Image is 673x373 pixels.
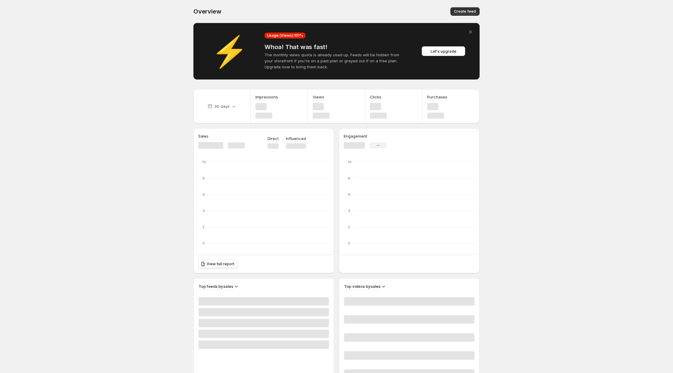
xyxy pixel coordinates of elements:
div: ⚡ [199,48,260,54]
p: The monthly views quota is already used up. Feeds will be hidden from your storefront if you're o... [265,52,408,70]
text: 8 [348,176,350,180]
text: 0 [348,241,350,245]
text: 10 [348,160,352,164]
div: Usage (Views): 101 % [265,33,305,39]
text: 10 [202,160,206,164]
text: 6 [202,192,205,197]
p: Direct [268,135,279,141]
h3: Impressions [255,94,278,100]
text: 2 [348,225,350,229]
p: 30 days [214,103,230,109]
text: 0 [202,241,205,245]
text: 8 [202,176,205,180]
span: Overview [193,8,221,15]
span: Let's upgrade [430,48,456,54]
button: Dismiss alert [466,28,475,36]
span: View full report [207,262,234,266]
text: 2 [202,225,205,229]
h3: Purchases [427,94,447,100]
h4: Whoa! That was fast! [265,43,408,51]
button: Let's upgrade [422,46,465,56]
text: 4 [348,209,350,213]
p: Influenced [286,135,306,141]
h3: Sales [198,133,208,139]
h3: Views [313,94,324,100]
span: Create feed [454,9,476,14]
button: Create feed [450,7,480,16]
h3: Clicks [370,94,381,100]
a: View full report [198,260,238,268]
text: 4 [202,209,205,213]
h3: Engagement [344,133,367,139]
text: 6 [348,192,350,197]
h3: Top feeds by sales [199,283,233,289]
h3: Top videos by sales [344,283,380,289]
